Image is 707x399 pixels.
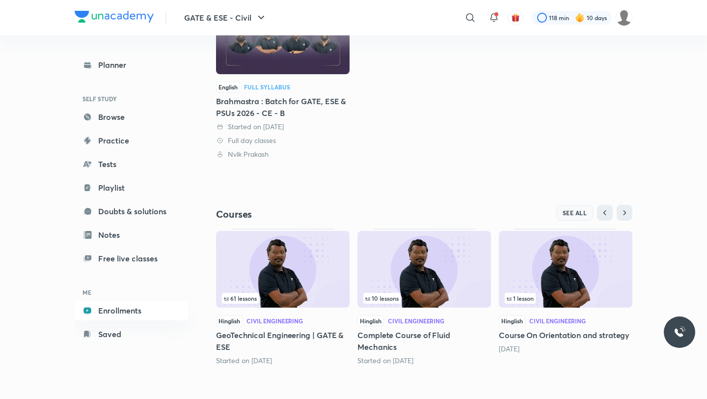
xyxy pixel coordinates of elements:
[216,149,350,159] div: Nvlk Prakash
[357,356,491,366] div: Started on Sept 30
[507,295,534,301] span: 1 lesson
[616,9,632,26] img: Rahul KD
[75,284,189,301] h6: ME
[216,356,350,366] div: Started on Aug 29
[365,295,399,301] span: 10 lessons
[388,318,444,324] div: Civil Engineering
[363,293,485,304] div: infocontainer
[499,344,632,354] div: 1 month ago
[75,55,189,75] a: Planner
[75,178,189,198] a: Playlist
[511,13,520,22] img: avatar
[357,329,491,353] h5: Complete Course of Fluid Mechanics
[178,8,273,28] button: GATE & ESE - Civil
[505,293,626,304] div: infosection
[505,293,626,304] div: left
[216,329,350,353] h5: GeoTechnical Engineering | GATE & ESE
[505,293,626,304] div: infocontainer
[508,10,523,26] button: avatar
[216,122,350,132] div: Started on 20 Aug 2025
[216,315,243,326] span: Hinglish
[75,11,154,25] a: Company Logo
[75,154,189,174] a: Tests
[216,136,350,145] div: Full day classes
[363,293,485,304] div: left
[222,293,344,304] div: infocontainer
[75,90,189,107] h6: SELF STUDY
[499,228,632,353] div: Course On Orientation and strategy
[216,82,240,92] span: English
[222,293,344,304] div: left
[556,205,594,221] button: SEE ALL
[357,315,384,326] span: Hinglish
[216,231,350,308] img: Thumbnail
[75,225,189,245] a: Notes
[75,301,189,320] a: Enrollments
[75,107,189,127] a: Browse
[357,231,491,308] img: Thumbnail
[224,295,257,301] span: 61 lessons
[75,249,189,268] a: Free live classes
[216,228,350,365] div: GeoTechnical Engineering | GATE & ESE
[499,231,632,308] img: Thumbnail
[75,324,189,344] a: Saved
[222,293,344,304] div: infosection
[244,84,290,90] div: Full Syllabus
[75,201,189,221] a: Doubts & solutions
[499,315,525,326] span: Hinglish
[246,318,303,324] div: Civil Engineering
[75,131,189,150] a: Practice
[563,209,587,216] span: SEE ALL
[357,228,491,365] div: Complete Course of Fluid Mechanics
[216,208,424,221] h4: Courses
[529,318,586,324] div: Civil Engineering
[674,326,685,338] img: ttu
[363,293,485,304] div: infosection
[75,11,154,23] img: Company Logo
[575,13,585,23] img: streak
[499,329,632,341] h5: Course On Orientation and strategy
[216,95,350,119] div: Brahmastra : Batch for GATE, ESE & PSUs 2026 - CE - B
